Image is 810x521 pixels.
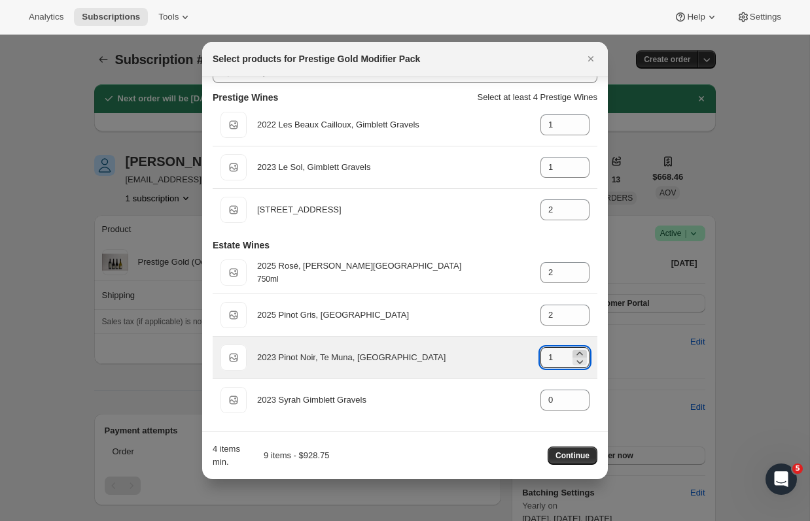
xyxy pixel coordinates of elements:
iframe: Intercom live chat [766,463,797,495]
h2: Select products for Prestige Gold Modifier Pack [213,52,420,65]
button: Continue [548,446,597,465]
div: 2025 Pinot Gris, [GEOGRAPHIC_DATA] [257,309,530,322]
span: Continue [555,450,590,461]
span: 5 [792,463,803,474]
div: 4 items min. [213,443,244,469]
p: Select at least 4 Prestige Wines [477,91,597,104]
button: Analytics [21,8,71,26]
span: Tools [158,12,179,22]
small: 750ml [257,275,279,284]
div: 2023 Le Sol, Gimblett Gravels [257,161,530,174]
button: Tools [150,8,200,26]
h3: Estate Wines [213,239,270,252]
div: 2022 Les Beaux Cailloux, Gimblett Gravels [257,118,530,131]
div: 9 items - $928.75 [249,449,329,462]
button: Settings [729,8,789,26]
button: Help [666,8,726,26]
div: [STREET_ADDRESS] [257,203,530,216]
div: 2023 Syrah Gimblett Gravels [257,394,530,407]
span: Help [687,12,705,22]
span: Settings [750,12,781,22]
span: Analytics [29,12,63,22]
div: 2025 Rosé, [PERSON_NAME][GEOGRAPHIC_DATA] [257,260,530,273]
button: Close [582,50,600,68]
h3: Prestige Wines [213,91,278,104]
span: Subscriptions [82,12,140,22]
div: 2023 Pinot Noir, Te Muna, [GEOGRAPHIC_DATA] [257,351,530,364]
button: Subscriptions [74,8,148,26]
